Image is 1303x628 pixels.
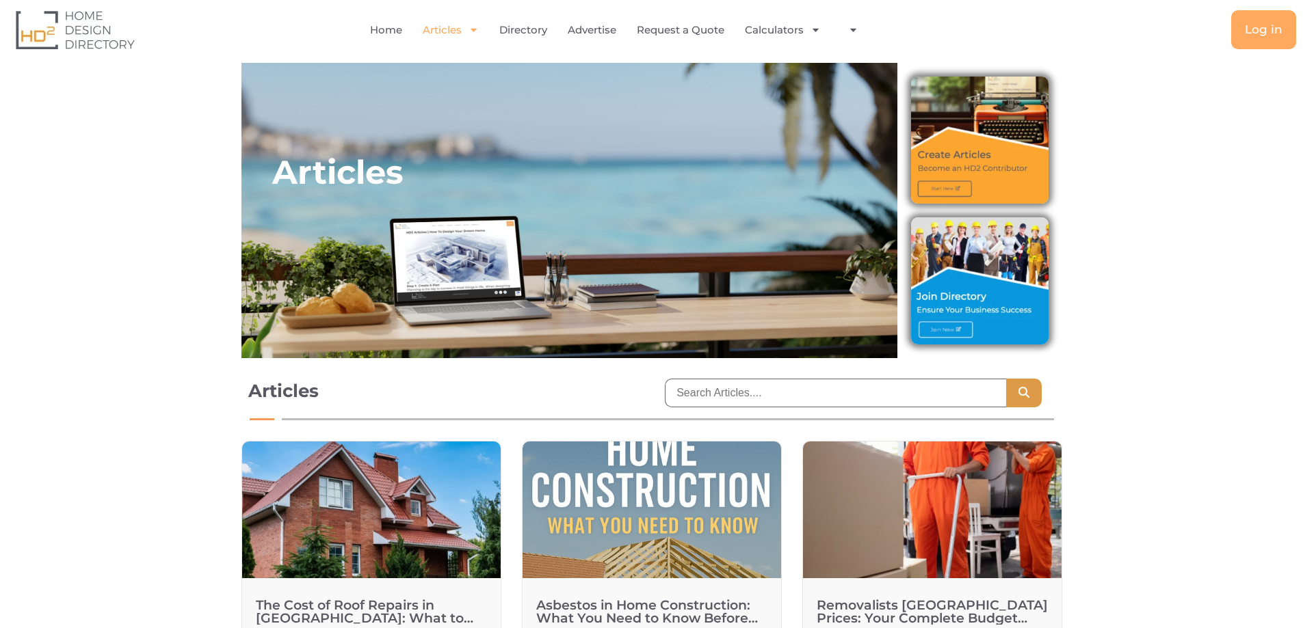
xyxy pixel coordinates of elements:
a: Home [370,14,402,46]
img: Create Articles [911,77,1048,204]
input: Search Articles.... [665,379,1005,407]
span: Log in [1245,24,1282,36]
a: Log in [1231,10,1296,49]
a: Articles [423,14,479,46]
a: Advertise [568,14,616,46]
h2: Articles [272,152,403,193]
a: Request a Quote [637,14,724,46]
button: Search [1006,379,1042,407]
a: Directory [499,14,547,46]
img: Join Directory [911,217,1048,344]
a: Calculators [745,14,821,46]
h1: Articles [248,379,638,403]
nav: Menu [265,14,974,46]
